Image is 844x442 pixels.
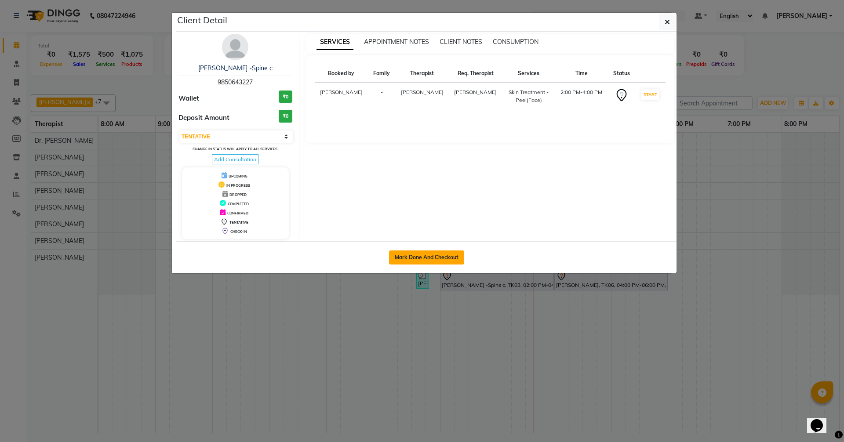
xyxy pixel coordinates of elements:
iframe: chat widget [807,407,835,433]
td: - [368,83,395,110]
h3: ₹0 [279,110,292,123]
span: Wallet [178,94,199,104]
span: SERVICES [316,34,353,50]
th: Status [608,64,635,83]
span: APPOINTMENT NOTES [364,38,429,46]
img: avatar [222,34,248,60]
h5: Client Detail [177,14,227,27]
th: Services [502,64,555,83]
h3: ₹0 [279,91,292,103]
span: CONSUMPTION [493,38,538,46]
td: [PERSON_NAME] [315,83,368,110]
button: Mark Done And Checkout [389,250,464,264]
span: [PERSON_NAME] [454,89,497,95]
span: 9850643227 [218,78,253,86]
span: CLIENT NOTES [440,38,482,46]
th: Time [555,64,608,83]
span: CHECK-IN [230,229,247,234]
th: Family [368,64,395,83]
a: [PERSON_NAME] -Spine c [198,64,273,72]
th: Booked by [315,64,368,83]
span: CONFIRMED [227,211,248,215]
span: TENTATIVE [229,220,248,225]
small: Change in status will apply to all services. [193,147,278,151]
div: Skin Treatment - Peel(Face) [507,88,550,104]
span: DROPPED [229,192,247,197]
td: 2:00 PM-4:00 PM [555,83,608,110]
span: UPCOMING [229,174,247,178]
th: Therapist [395,64,449,83]
span: COMPLETED [228,202,249,206]
span: Deposit Amount [178,113,229,123]
span: Add Consultation [212,154,258,164]
th: Req. Therapist [449,64,502,83]
span: [PERSON_NAME] [401,89,444,95]
button: START [641,89,659,100]
span: IN PROGRESS [226,183,250,188]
